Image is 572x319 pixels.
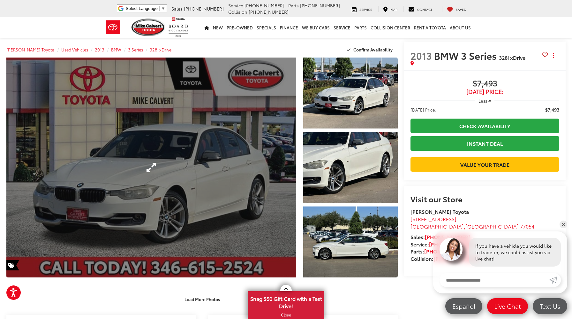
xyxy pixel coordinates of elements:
img: 2013 BMW 3 Series 328i xDrive [302,57,399,129]
button: Actions [548,50,559,61]
span: 328i xDrive [499,54,525,61]
strong: [PERSON_NAME] Toyota [410,208,469,215]
span: 77054 [520,222,534,230]
a: [STREET_ADDRESS] [GEOGRAPHIC_DATA],[GEOGRAPHIC_DATA] 77054 [410,215,534,230]
span: ​ [159,6,160,11]
span: [STREET_ADDRESS] [410,215,456,222]
span: [DATE] Price: [410,89,559,95]
span: dropdown dots [553,53,554,58]
a: Live Chat [487,298,528,314]
span: Collision [228,9,247,15]
img: 2013 BMW 3 Series 328i xDrive [302,206,399,278]
h2: Visit our Store [410,195,559,203]
a: 2013 [95,47,104,52]
a: Text Us [533,298,567,314]
a: About Us [448,17,473,38]
a: Check Availability [410,119,559,133]
strong: Service: [410,240,474,248]
span: Special [6,260,19,270]
div: If you have a vehicle you would like to trade-in, we could assist you via live chat! [469,238,561,267]
span: Service [228,2,243,9]
strong: Collision: [410,255,479,262]
span: [GEOGRAPHIC_DATA] [410,222,464,230]
span: ▼ [161,6,165,11]
span: 2013 [410,49,432,62]
a: 3 Series [128,47,143,52]
a: WE BUY CARS [300,17,332,38]
a: Expand Photo 0 [6,58,296,277]
a: Finance [278,17,300,38]
span: Confirm Availability [353,47,393,52]
a: [PERSON_NAME] Toyota [6,47,55,52]
span: BMW 3 Series [434,49,499,62]
a: Service [332,17,352,38]
input: Enter your message [440,273,549,287]
button: Less [475,95,494,106]
span: [DATE] Price: [410,106,436,113]
span: Map [390,7,397,12]
span: Less [478,98,487,104]
span: Español [449,302,478,310]
img: Agent profile photo [440,238,463,261]
a: Select Language​ [126,6,165,11]
span: Select Language [126,6,158,11]
a: [PHONE_NUMBER] [424,247,470,255]
img: Toyota [101,17,125,38]
a: [PHONE_NUMBER] [429,240,474,248]
a: Value Your Trade [410,157,559,172]
a: Instant Deal [410,136,559,151]
span: Live Chat [491,302,524,310]
span: , [410,222,534,230]
strong: Parts: [410,247,470,255]
a: Service [347,6,377,12]
a: Rent a Toyota [412,17,448,38]
img: 2013 BMW 3 Series 328i xDrive [302,131,399,204]
a: 328i xDrive [150,47,171,52]
a: My Saved Vehicles [442,6,471,12]
span: Saved [456,7,466,12]
strong: Sales: [410,233,470,240]
button: Load More Photos [180,294,224,305]
span: [PHONE_NUMBER] [184,5,224,12]
a: Expand Photo 2 [303,132,398,203]
span: Text Us [537,302,563,310]
a: Expand Photo 1 [303,58,398,128]
span: Contact [417,7,432,12]
a: Contact [403,6,437,12]
a: New [211,17,225,38]
a: Parts [352,17,369,38]
a: [PHONE_NUMBER] [425,233,470,240]
a: Submit [549,273,561,287]
img: Mike Calvert Toyota [132,19,165,36]
span: [PHONE_NUMBER] [249,9,289,15]
a: Map [378,6,402,12]
span: Snag $50 Gift Card with a Test Drive! [248,292,324,311]
span: [PHONE_NUMBER] [300,2,340,9]
span: [GEOGRAPHIC_DATA] [465,222,519,230]
a: Pre-Owned [225,17,255,38]
a: Specials [255,17,278,38]
span: $7,493 [545,106,559,113]
a: BMW [111,47,121,52]
a: Home [202,17,211,38]
a: Expand Photo 3 [303,206,398,277]
a: Used Vehicles [61,47,88,52]
span: [PHONE_NUMBER] [245,2,284,9]
button: Confirm Availability [343,44,398,55]
a: Collision Center [369,17,412,38]
span: $7,493 [410,79,559,89]
span: Service [359,7,372,12]
span: Parts [288,2,299,9]
a: Español [445,298,482,314]
span: Sales [171,5,183,12]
